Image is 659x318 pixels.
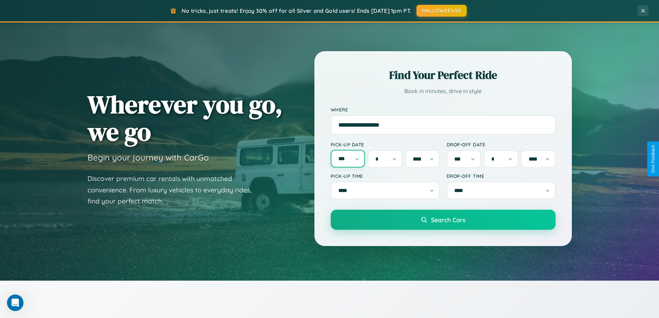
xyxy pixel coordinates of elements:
label: Pick-up Time [331,173,440,179]
h3: Begin your journey with CarGo [88,152,209,163]
label: Pick-up Date [331,142,440,147]
h2: Find Your Perfect Ride [331,67,556,83]
p: Discover premium car rentals with unmatched convenience. From luxury vehicles to everyday rides, ... [88,173,260,207]
label: Where [331,107,556,112]
h1: Wherever you go, we go [88,91,283,145]
iframe: Intercom live chat [7,294,24,311]
p: Book in minutes, drive in style [331,86,556,96]
span: Search Cars [431,216,465,224]
label: Drop-off Time [447,173,556,179]
button: Search Cars [331,210,556,230]
span: No tricks, just treats! Enjoy 30% off for all Silver and Gold users! Ends [DATE] 1pm PT. [182,7,411,14]
label: Drop-off Date [447,142,556,147]
button: HALLOWEEN30 [417,5,467,17]
div: Give Feedback [651,145,656,173]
